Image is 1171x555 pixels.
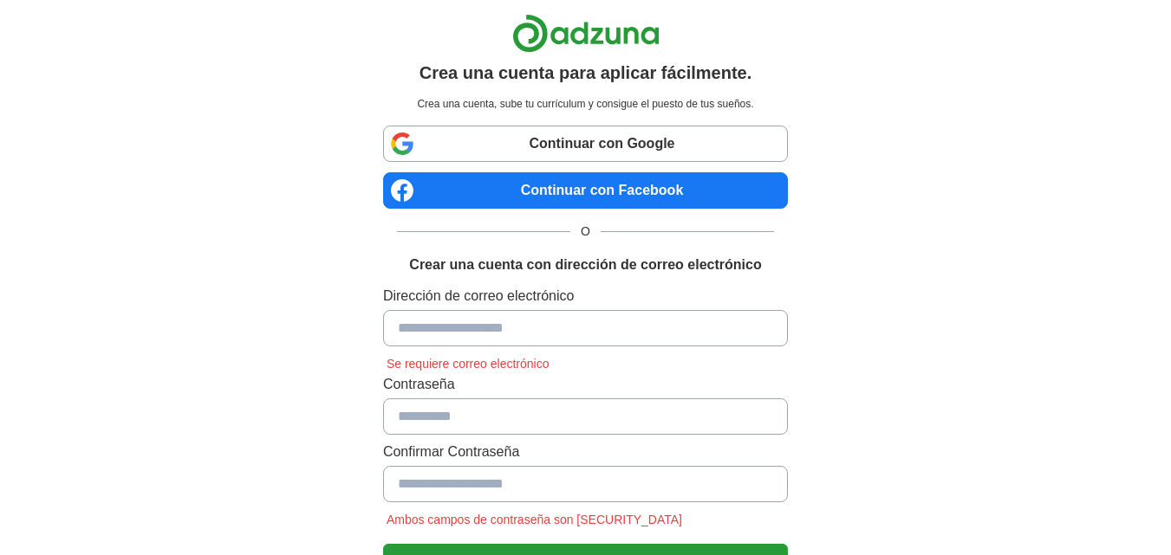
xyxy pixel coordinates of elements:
[521,183,684,197] font: Continuar con Facebook
[387,513,682,526] font: Ambos campos de contraseña son [SECURITY_DATA]
[420,63,752,82] font: Crea una cuenta para aplicar fácilmente.
[383,126,788,162] a: Continuar con Google
[383,172,788,209] a: Continuar con Facebook
[387,357,550,371] font: Se requiere correo electrónico
[383,288,575,303] font: Dirección de correo electrónico
[581,224,590,238] font: O
[512,14,660,53] img: Logotipo de Adzuna
[383,444,519,459] font: Confirmar Contraseña
[383,377,455,391] font: Contraseña
[409,257,761,272] font: Crear una cuenta con dirección de correo electrónico
[530,136,675,151] font: Continuar con Google
[417,98,753,110] font: Crea una cuenta, sube tu currículum y consigue el puesto de tus sueños.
